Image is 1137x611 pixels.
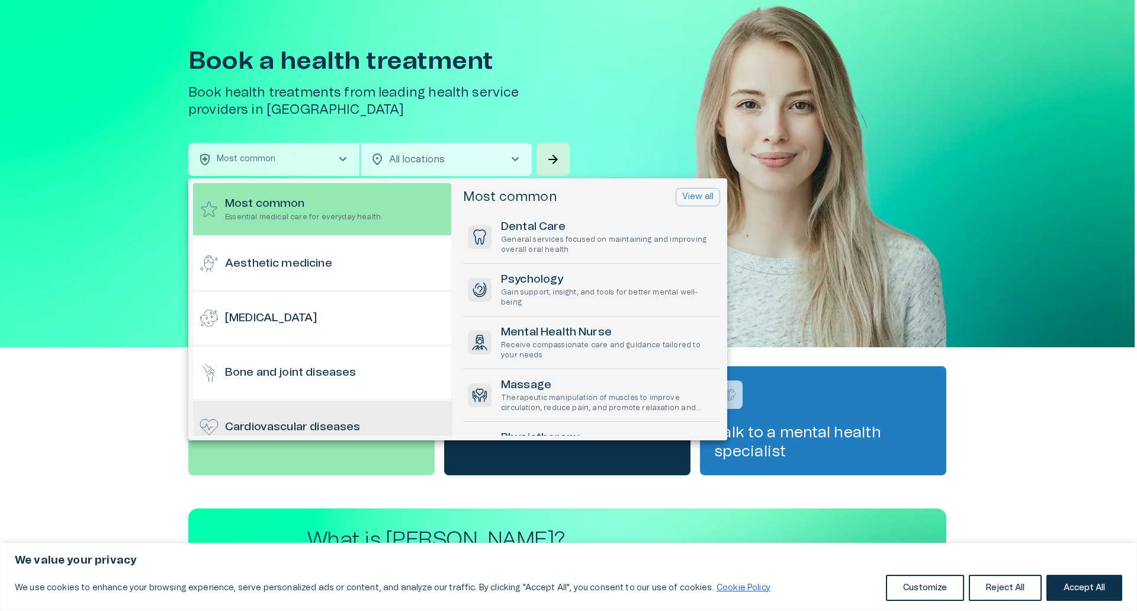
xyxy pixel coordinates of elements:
[225,365,356,381] h6: Bone and joint diseases
[225,311,317,327] h6: [MEDICAL_DATA]
[682,191,714,203] p: View all
[501,235,715,255] p: General services focused on maintaining and improving overall oral health
[225,420,360,436] h6: Cardiovascular diseases
[463,188,557,206] h5: Most common
[501,378,715,394] h6: Massage
[886,575,964,601] button: Customize
[716,583,771,593] a: Cookie Policy
[501,393,715,413] p: Therapeutic manipulation of muscles to improve circulation, reduce pain, and promote relaxation a...
[969,575,1042,601] button: Reject All
[501,430,715,446] h6: Physiotherapy
[225,212,381,222] p: Essential medical care for everyday health
[225,256,332,272] h6: Aesthetic medicine
[501,325,715,341] h6: Mental Health Nurse
[501,272,715,288] h6: Psychology
[15,554,1122,568] p: We value your privacy
[15,581,771,595] p: We use cookies to enhance your browsing experience, serve personalized ads or content, and analyz...
[501,340,715,360] p: Receive compassionate care and guidance tailored to your needs
[676,188,720,206] button: View all
[501,219,715,235] h6: Dental Care
[501,287,715,308] p: Gain support, insight, and tools for better mental well-being
[1046,575,1122,601] button: Accept All
[225,196,381,212] h6: Most common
